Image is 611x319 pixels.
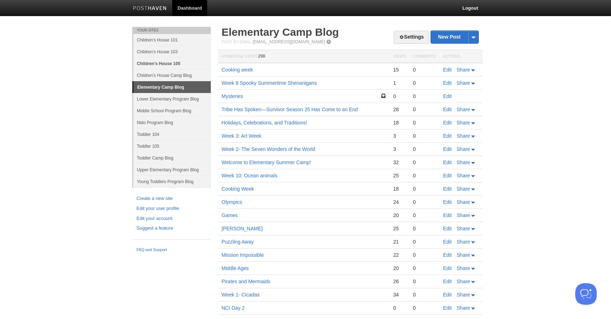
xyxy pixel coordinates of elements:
div: 0 [413,159,436,166]
a: Children's House Camp Blog [133,69,211,81]
span: Share [457,146,470,152]
div: 0 [413,80,436,86]
a: Children's House 101 [133,34,211,46]
div: 1 [393,80,406,86]
a: Olympics [222,199,242,205]
div: 24 [393,199,406,205]
div: 0 [413,133,436,139]
span: Share [457,173,470,178]
span: Share [457,252,470,258]
div: 32 [393,159,406,166]
a: Edit [443,67,452,73]
div: 0 [413,172,436,179]
span: Share [457,265,470,271]
a: Welcome to Elementary Summer Camp! [222,159,311,165]
a: [EMAIL_ADDRESS][DOMAIN_NAME] [253,39,325,44]
div: 0 [413,93,436,99]
div: 20 [393,265,406,271]
div: 3 [393,133,406,139]
a: Week 2- The Seven Wonders of the World [222,146,315,152]
span: Post by Email [222,40,251,44]
a: [PERSON_NAME] [222,226,263,231]
span: Share [457,80,470,86]
a: Nido Program Blog [133,117,211,128]
div: 0 [393,305,406,311]
a: Middle Ages [222,265,249,271]
div: 3 [393,146,406,152]
a: Holidays, Celebrations, and Traditions! [222,120,307,126]
a: Edit [443,120,452,126]
div: 18 [393,186,406,192]
th: Actions [439,50,482,63]
a: Edit your account [136,215,207,222]
a: Edit [443,305,452,311]
a: Edit [443,239,452,245]
a: Cooking week [222,67,253,73]
div: 20 [393,212,406,219]
a: Edit [443,279,452,284]
a: Edit [443,93,452,99]
a: Edit [443,252,452,258]
a: Edit [443,226,452,231]
div: 22 [393,252,406,258]
img: Posthaven-bar [133,6,167,11]
a: Pirates and Mermaids [222,279,270,284]
span: Share [457,305,470,311]
a: NCI Day 2 [222,305,245,311]
span: Share [457,133,470,139]
a: Edit [443,212,452,218]
a: Edit [443,146,452,152]
span: Share [457,120,470,126]
div: 0 [413,265,436,271]
a: Edit [443,292,452,298]
div: 18 [393,119,406,126]
div: 0 [413,119,436,126]
a: Children's House 105 [133,58,211,69]
a: Upper Elementary Program Blog [133,164,211,176]
th: Views [389,50,409,63]
a: Toddler 105 [133,140,211,152]
span: Share [457,212,470,218]
span: Share [457,186,470,192]
span: Share [457,67,470,73]
a: Mysteries [222,93,243,99]
a: Edit your user profile [136,205,207,212]
div: 15 [393,67,406,73]
span: Share [457,159,470,165]
div: 0 [413,225,436,232]
a: Edit [443,186,452,192]
a: Toddler Camp Blog [133,152,211,164]
a: Settings [394,31,429,44]
a: Toddler 104 [133,128,211,140]
a: Week 1- Cicadas [222,292,259,298]
a: Suggest a feature [136,225,207,232]
div: 0 [413,278,436,285]
a: Lower Elementary Program Blog [133,93,211,105]
a: Edit [443,199,452,205]
a: Edit [443,107,452,112]
div: 25 [393,172,406,179]
div: 0 [413,291,436,298]
a: Young Toddlers Program Blog [133,176,211,187]
li: Your Sites [132,27,211,34]
div: 0 [393,93,406,99]
a: Mission Impossible [222,252,264,258]
div: 26 [393,278,406,285]
span: Share [457,226,470,231]
div: 0 [413,199,436,205]
a: Puzzling Away [222,239,254,245]
a: Cooking Week [222,186,254,192]
div: 0 [413,252,436,258]
th: Comments [409,50,439,63]
a: Edit [443,133,452,139]
a: Week 10: Ocean animals [222,173,277,178]
a: Week 3: Art Week [222,133,262,139]
div: 0 [413,106,436,113]
a: Create a new site [136,195,207,202]
a: Children's House 103 [133,46,211,58]
span: 298 [258,54,265,59]
div: 0 [413,305,436,311]
span: Share [457,199,470,205]
div: 0 [413,186,436,192]
a: Week 8 Spooky Summertime Shenanigans [222,80,317,86]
